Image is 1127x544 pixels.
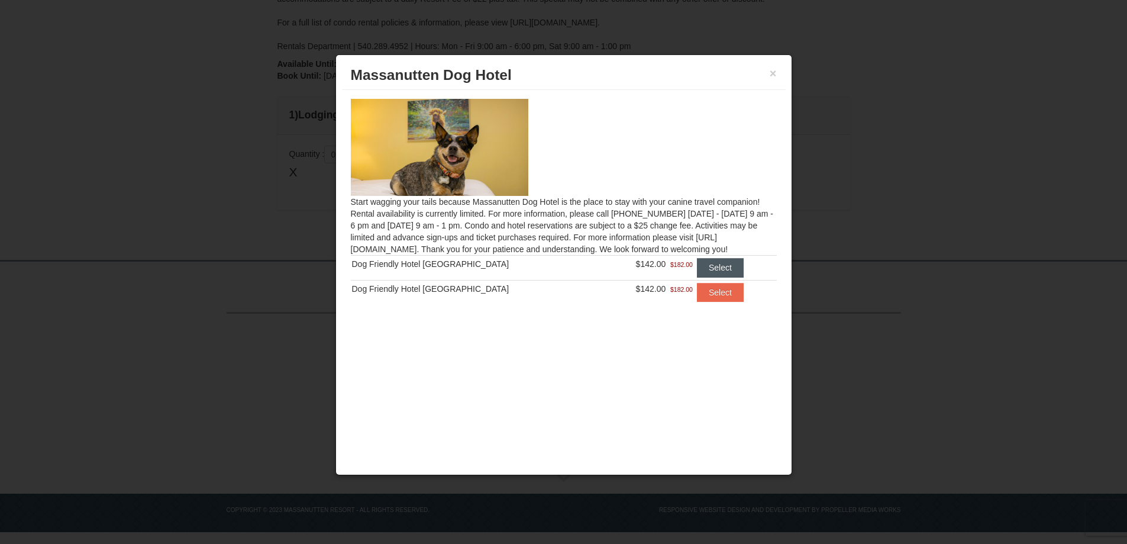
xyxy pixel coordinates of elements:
img: 27428181-5-81c892a3.jpg [351,99,528,196]
button: × [770,67,777,79]
span: $182.00 [670,259,693,271]
button: Select [697,283,744,302]
button: Select [697,258,744,277]
span: $182.00 [670,284,693,295]
span: $142.00 [636,284,666,294]
span: Massanutten Dog Hotel [351,67,512,83]
div: Dog Friendly Hotel [GEOGRAPHIC_DATA] [352,258,600,270]
div: Start wagging your tails because Massanutten Dog Hotel is the place to stay with your canine trav... [342,90,786,325]
div: Dog Friendly Hotel [GEOGRAPHIC_DATA] [352,283,600,295]
span: $142.00 [636,259,666,269]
